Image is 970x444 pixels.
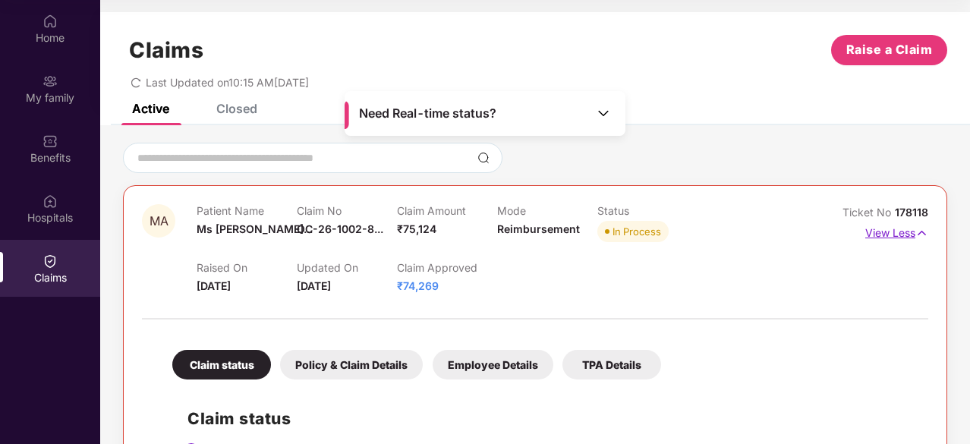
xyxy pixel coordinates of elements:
div: In Process [613,224,661,239]
p: Raised On [197,261,297,274]
p: Status [597,204,698,217]
p: Updated On [297,261,397,274]
span: [DATE] [197,279,231,292]
p: View Less [865,221,928,241]
div: Closed [216,101,257,116]
p: Claim Amount [397,204,497,217]
span: Raise a Claim [846,40,933,59]
p: Patient Name [197,204,297,217]
span: MA [150,215,168,228]
span: Reimbursement [497,222,580,235]
span: ₹74,269 [397,279,439,292]
img: svg+xml;base64,PHN2ZyBpZD0iU2VhcmNoLTMyeDMyIiB4bWxucz0iaHR0cDovL3d3dy53My5vcmcvMjAwMC9zdmciIHdpZH... [477,152,490,164]
h2: Claim status [187,406,913,431]
span: 178118 [895,206,928,219]
img: svg+xml;base64,PHN2ZyBpZD0iQ2xhaW0iIHhtbG5zPSJodHRwOi8vd3d3LnczLm9yZy8yMDAwL3N2ZyIgd2lkdGg9IjIwIi... [43,253,58,269]
span: [DATE] [297,279,331,292]
img: svg+xml;base64,PHN2ZyB3aWR0aD0iMjAiIGhlaWdodD0iMjAiIHZpZXdCb3g9IjAgMCAyMCAyMCIgZmlsbD0ibm9uZSIgeG... [43,74,58,89]
img: svg+xml;base64,PHN2ZyBpZD0iQmVuZWZpdHMiIHhtbG5zPSJodHRwOi8vd3d3LnczLm9yZy8yMDAwL3N2ZyIgd2lkdGg9Ij... [43,134,58,149]
p: Claim Approved [397,261,497,274]
p: Claim No [297,204,397,217]
button: Raise a Claim [831,35,947,65]
img: svg+xml;base64,PHN2ZyBpZD0iSG9zcGl0YWxzIiB4bWxucz0iaHR0cDovL3d3dy53My5vcmcvMjAwMC9zdmciIHdpZHRoPS... [43,194,58,209]
div: Policy & Claim Details [280,350,423,379]
span: Ms [PERSON_NAME]... [197,222,313,235]
span: redo [131,76,141,89]
div: Active [132,101,169,116]
span: ₹75,124 [397,222,436,235]
p: Mode [497,204,597,217]
img: svg+xml;base64,PHN2ZyB4bWxucz0iaHR0cDovL3d3dy53My5vcmcvMjAwMC9zdmciIHdpZHRoPSIxNyIgaGVpZ2h0PSIxNy... [915,225,928,241]
span: OC-26-1002-8... [297,222,383,235]
div: Employee Details [433,350,553,379]
h1: Claims [129,37,203,63]
span: Ticket No [842,206,895,219]
span: Last Updated on 10:15 AM[DATE] [146,76,309,89]
div: TPA Details [562,350,661,379]
span: Need Real-time status? [359,105,496,121]
img: Toggle Icon [596,105,611,121]
img: svg+xml;base64,PHN2ZyBpZD0iSG9tZSIgeG1sbnM9Imh0dHA6Ly93d3cudzMub3JnLzIwMDAvc3ZnIiB3aWR0aD0iMjAiIG... [43,14,58,29]
div: Claim status [172,350,271,379]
